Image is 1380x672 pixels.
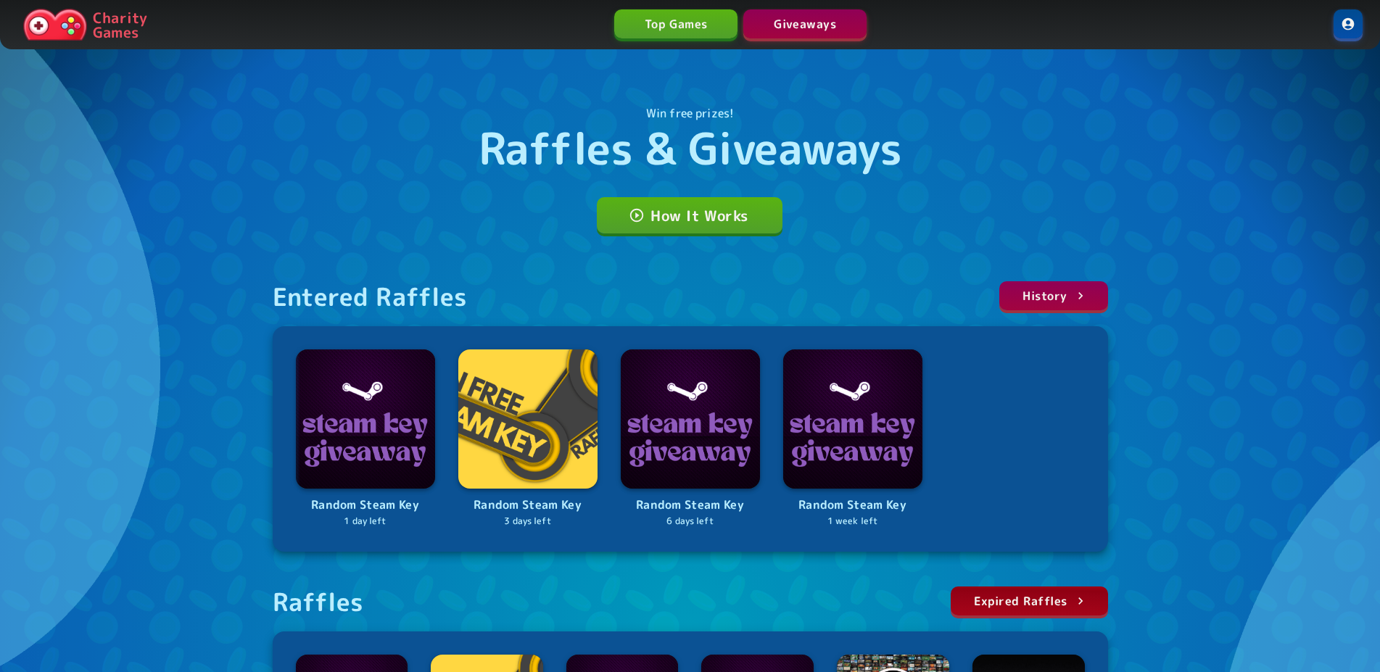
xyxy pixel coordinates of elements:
a: LogoRandom Steam Key6 days left [621,349,760,528]
img: Logo [621,349,760,489]
p: Win free prizes! [646,104,734,122]
p: Random Steam Key [296,496,435,515]
a: Giveaways [743,9,867,38]
img: Logo [296,349,435,489]
p: Charity Games [93,10,147,39]
a: LogoRandom Steam Key3 days left [458,349,598,528]
p: Random Steam Key [621,496,760,515]
p: 1 day left [296,515,435,528]
img: Logo [783,349,922,489]
p: 1 week left [783,515,922,528]
a: Top Games [614,9,737,38]
a: LogoRandom Steam Key1 day left [296,349,435,528]
p: 6 days left [621,515,760,528]
a: LogoRandom Steam Key1 week left [783,349,922,528]
img: Logo [458,349,598,489]
div: Raffles [273,586,364,617]
h1: Raffles & Giveaways [479,122,902,174]
a: Charity Games [17,6,153,43]
p: Random Steam Key [783,496,922,515]
p: 3 days left [458,515,598,528]
a: History [999,281,1107,310]
div: Entered Raffles [273,281,468,312]
p: Random Steam Key [458,496,598,515]
img: Charity.Games [23,9,87,41]
a: Expired Raffles [951,586,1108,615]
a: How It Works [597,197,782,233]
